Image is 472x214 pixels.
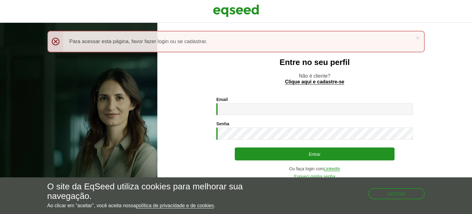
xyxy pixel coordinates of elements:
h5: O site da EqSeed utiliza cookies para melhorar sua navegação. [47,182,274,201]
h2: Entre no seu perfil [170,58,460,67]
a: Esqueci minha senha [294,174,335,179]
p: Ao clicar em "aceitar", você aceita nossa . [47,203,274,208]
a: × [416,34,419,41]
button: Aceitar [368,188,425,199]
button: Entrar [235,147,395,160]
a: Clique aqui e cadastre-se [285,79,344,85]
label: Email [216,97,228,102]
a: LinkedIn [324,167,340,171]
div: Para acessar esta página, favor fazer login ou se cadastrar. [47,31,425,52]
a: política de privacidade e de cookies [136,203,214,208]
p: Não é cliente? [170,73,460,85]
img: EqSeed Logo [213,3,259,18]
label: Senha [216,122,229,126]
div: Ou faça login com [216,167,413,171]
